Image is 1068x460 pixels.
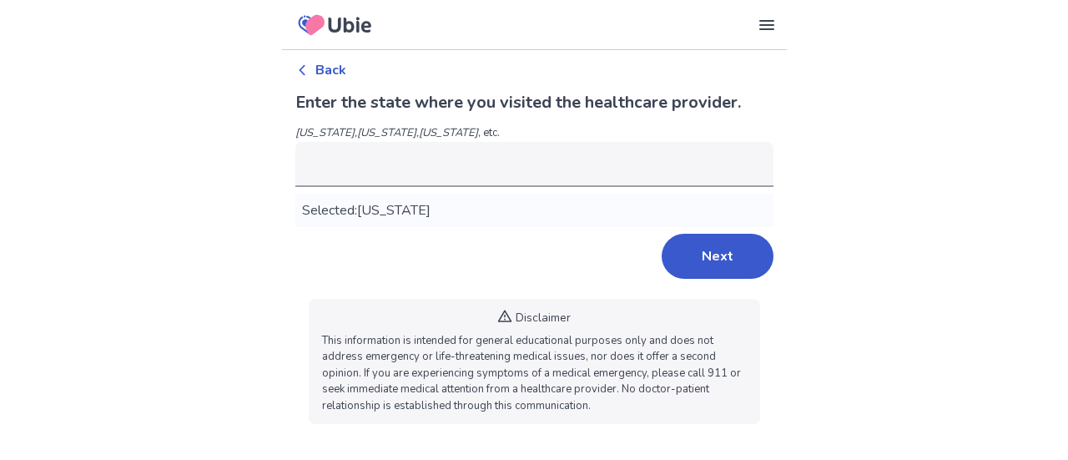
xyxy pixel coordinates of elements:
[662,234,773,279] button: Next
[322,333,747,415] p: This information is intended for general educational purposes only and does not address emergency...
[516,309,571,326] p: Disclaimer
[295,125,478,140] i: [US_STATE] [US_STATE]
[357,125,416,140] i: [US_STATE]
[355,125,419,140] i: , ,
[295,90,773,115] h2: Enter the state where you visited the healthcare provider.
[315,60,346,80] p: Back
[295,125,773,142] p: , etc.
[295,194,773,227] div: Selected: [US_STATE]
